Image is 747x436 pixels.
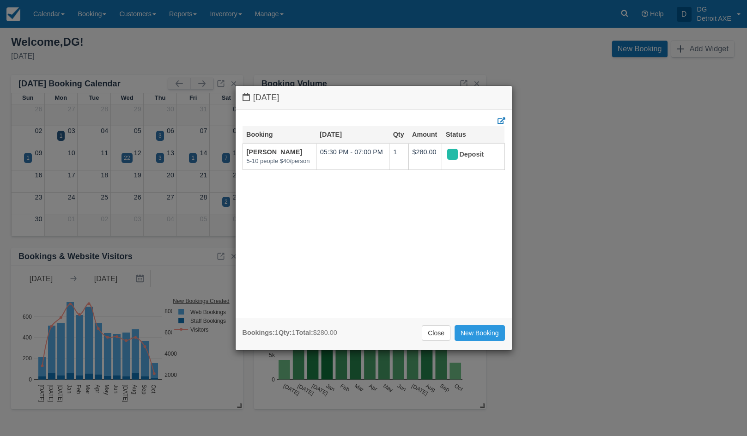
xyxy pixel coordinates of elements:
[446,131,466,138] a: Status
[408,143,442,170] td: $280.00
[455,325,505,341] a: New Booking
[247,157,312,166] em: 5-10 people $40/person
[389,143,408,170] td: 1
[446,147,492,162] div: Deposit
[243,93,505,103] h4: [DATE]
[393,131,404,138] a: Qty
[320,131,342,138] a: [DATE]
[246,131,273,138] a: Booking
[412,131,437,138] a: Amount
[422,325,450,341] a: Close
[247,148,303,156] a: [PERSON_NAME]
[243,328,337,338] div: 1 1 $280.00
[279,329,292,336] strong: Qty:
[296,329,313,336] strong: Total:
[243,329,275,336] strong: Bookings:
[316,143,389,170] td: 05:30 PM - 07:00 PM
